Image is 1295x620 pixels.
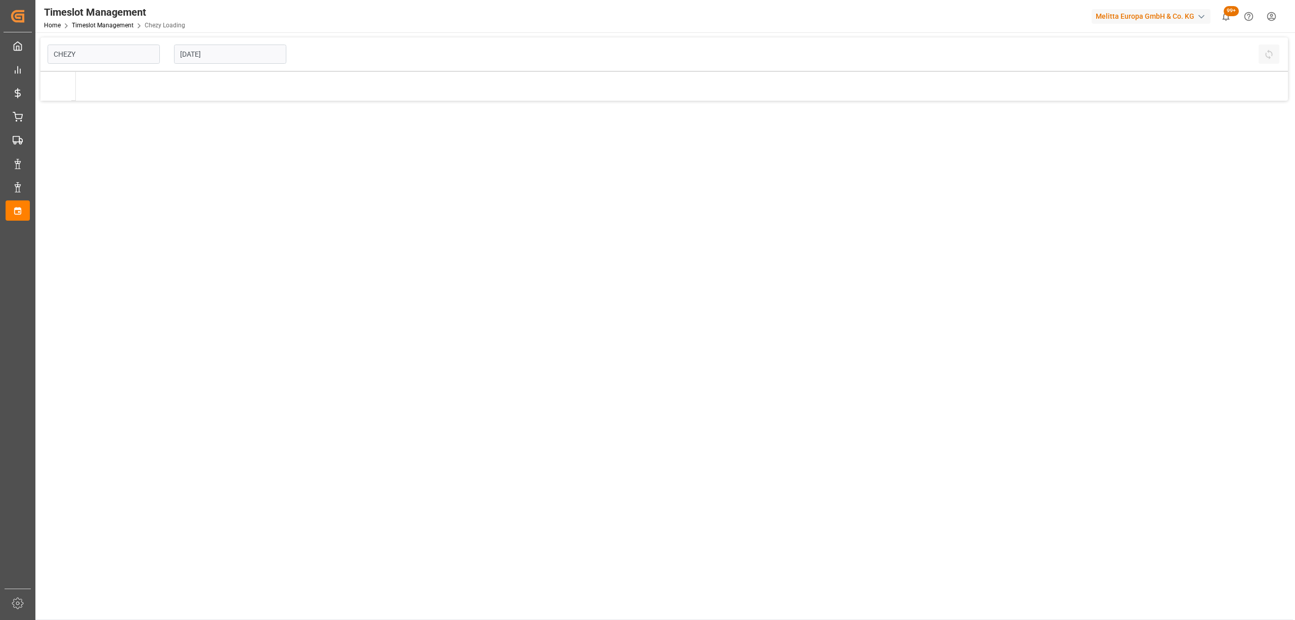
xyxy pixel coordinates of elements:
[48,45,160,64] input: Type to search/select
[174,45,286,64] input: DD-MM-YYYY
[1224,6,1239,16] span: 99+
[44,22,61,29] a: Home
[72,22,134,29] a: Timeslot Management
[1237,5,1260,28] button: Help Center
[1092,9,1211,24] div: Melitta Europa GmbH & Co. KG
[1092,7,1215,26] button: Melitta Europa GmbH & Co. KG
[1215,5,1237,28] button: show 100 new notifications
[44,5,185,20] div: Timeslot Management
